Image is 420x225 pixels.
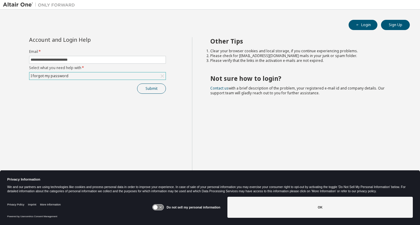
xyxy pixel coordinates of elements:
[210,86,385,96] span: with a brief description of the problem, your registered e-mail id and company details. Our suppo...
[349,20,377,30] button: Login
[29,37,139,42] div: Account and Login Help
[29,72,166,80] div: I forgot my password
[381,20,410,30] button: Sign Up
[29,49,166,54] label: Email
[29,65,166,70] label: Select what you need help with
[210,58,399,63] li: Please verify that the links in the activation e-mails are not expired.
[30,73,69,79] div: I forgot my password
[210,74,399,82] h2: Not sure how to login?
[210,86,229,91] a: Contact us
[137,84,166,94] button: Submit
[3,2,78,8] img: Altair One
[210,37,399,45] h2: Other Tips
[210,53,399,58] li: Please check for [EMAIL_ADDRESS][DOMAIN_NAME] mails in your junk or spam folder.
[210,49,399,53] li: Clear your browser cookies and local storage, if you continue experiencing problems.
